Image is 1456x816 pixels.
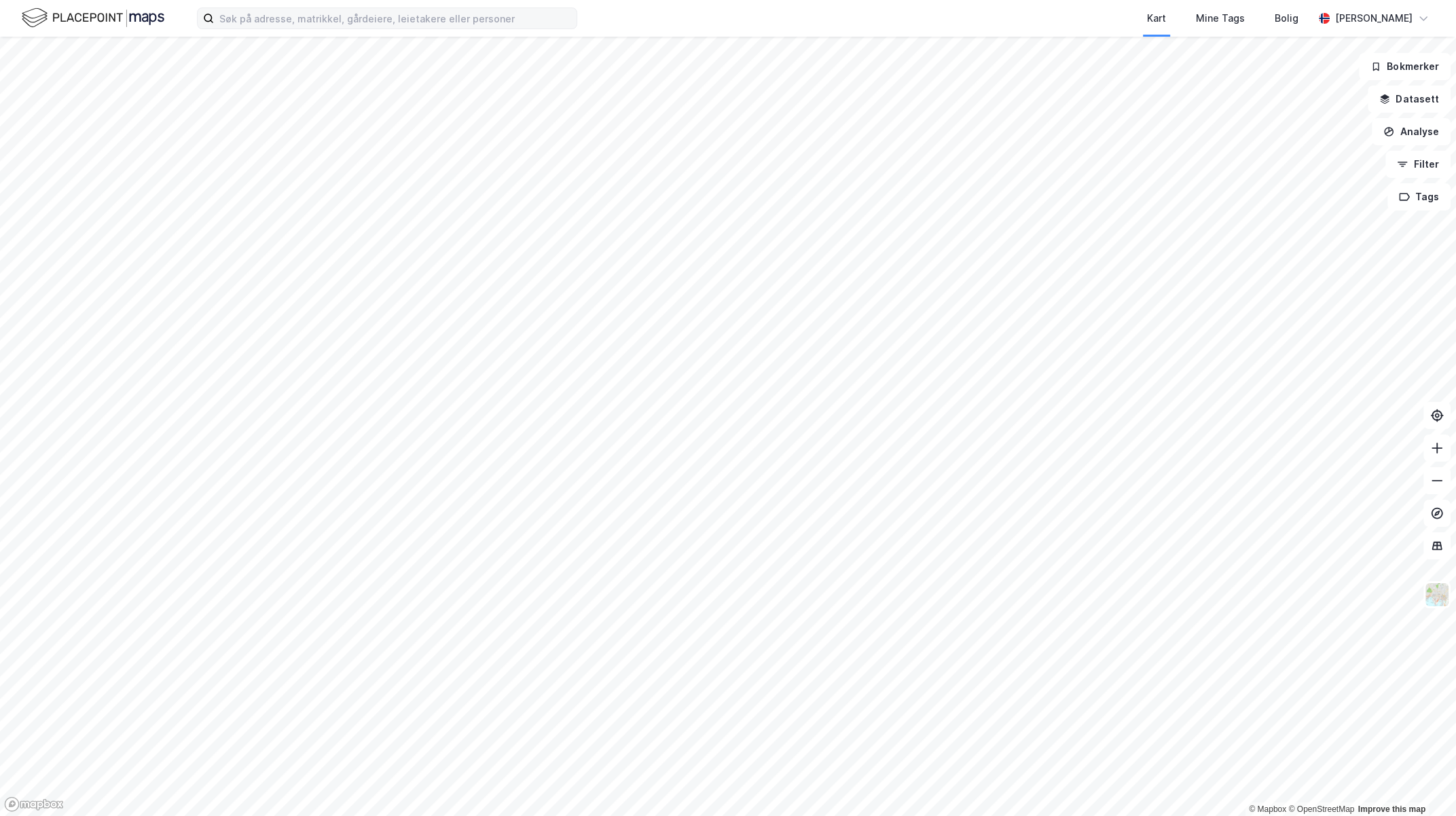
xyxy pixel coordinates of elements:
[4,796,64,812] a: Mapbox homepage
[214,8,577,29] input: Søk på adresse, matrikkel, gårdeiere, leietakere eller personer
[1196,10,1245,26] div: Mine Tags
[1368,86,1451,113] button: Datasett
[1288,804,1354,814] a: OpenStreetMap
[1358,804,1425,814] a: Improve this map
[1424,582,1450,608] img: Z
[1147,10,1166,26] div: Kart
[22,6,164,30] img: logo.f888ab2527a4732fd821a326f86c7f29.svg
[1249,804,1286,814] a: Mapbox
[1385,151,1451,178] button: Filter
[1359,53,1451,80] button: Bokmerker
[1335,10,1413,26] div: [PERSON_NAME]
[1387,183,1451,210] button: Tags
[1275,10,1298,26] div: Bolig
[1388,751,1456,816] iframe: Chat Widget
[1372,118,1451,145] button: Analyse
